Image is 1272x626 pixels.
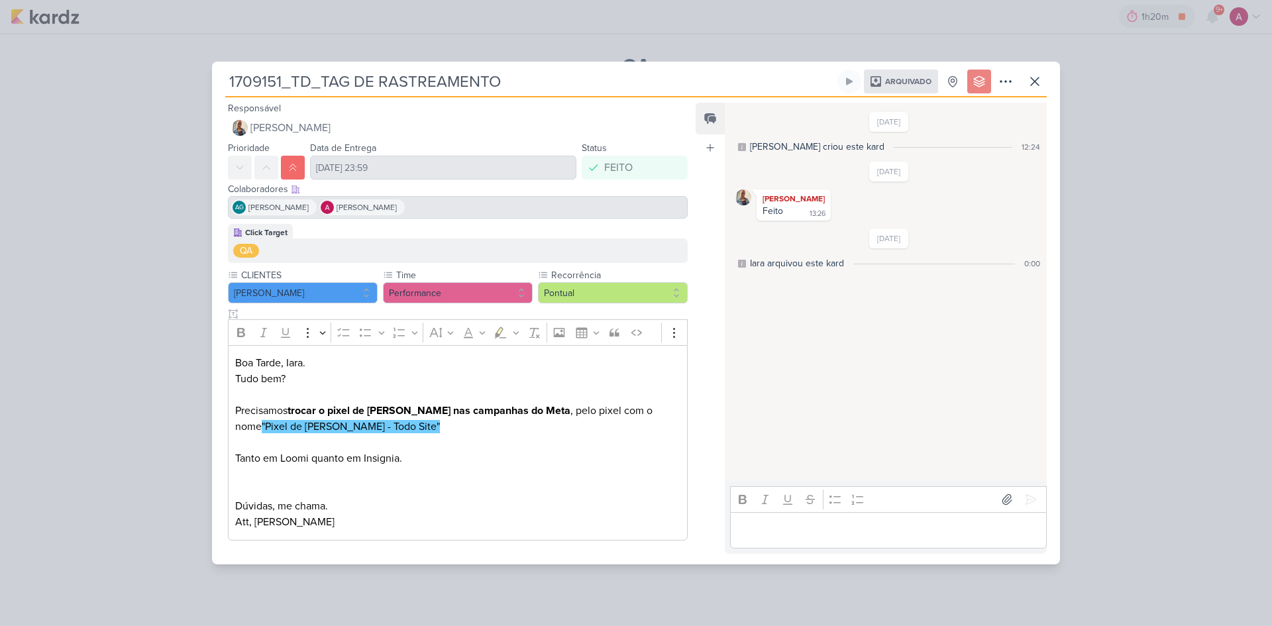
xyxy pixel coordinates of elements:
div: 0:00 [1024,258,1040,270]
div: 13:26 [810,209,825,219]
label: Prioridade [228,142,270,154]
p: Att, [PERSON_NAME] [235,514,680,530]
mark: "Pixel de [PERSON_NAME] - Todo Site" [262,420,440,433]
div: Editor editing area: main [228,345,688,541]
label: Data de Entrega [310,142,376,154]
label: Recorrência [550,268,688,282]
p: Boa Tarde, Iara. Tudo bem? Precisamos , pelo pixel com o nome [235,355,680,435]
div: QA [240,244,252,258]
div: Editor toolbar [228,319,688,345]
div: [PERSON_NAME] criou este kard [750,140,884,154]
div: Feito [763,205,783,217]
button: Pontual [538,282,688,303]
span: Arquivado [885,78,931,85]
strong: trocar o pixel de [PERSON_NAME] nas campanhas do Meta [288,404,570,417]
p: Dúvidas, me chama. [235,498,680,514]
input: Select a date [310,156,576,180]
div: Aline Gimenez Graciano [233,201,246,214]
label: Status [582,142,607,154]
img: Iara Santos [735,189,751,205]
div: Editor editing area: main [730,512,1047,548]
input: Kard Sem Título [225,70,835,93]
button: [PERSON_NAME] [228,282,378,303]
button: FEITO [582,156,688,180]
p: Tanto em Loomi quanto em Insignia. [235,450,680,466]
div: FEITO [604,160,633,176]
img: Iara Santos [232,120,248,136]
label: Responsável [228,103,281,114]
div: Colaboradores [228,182,688,196]
div: [PERSON_NAME] [759,192,828,205]
label: CLIENTES [240,268,378,282]
label: Time [395,268,533,282]
div: Editor toolbar [730,486,1047,512]
div: Iara arquivou este kard [750,256,844,270]
div: 12:24 [1022,141,1040,153]
span: [PERSON_NAME] [250,120,331,136]
img: Alessandra Gomes [321,201,334,214]
div: Click Target [245,227,288,238]
button: [PERSON_NAME] [228,116,688,140]
p: AG [235,205,244,211]
div: Ligar relógio [844,76,855,87]
span: [PERSON_NAME] [248,201,309,213]
div: Arquivado [864,70,938,93]
button: Performance [383,282,533,303]
span: [PERSON_NAME] [337,201,397,213]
